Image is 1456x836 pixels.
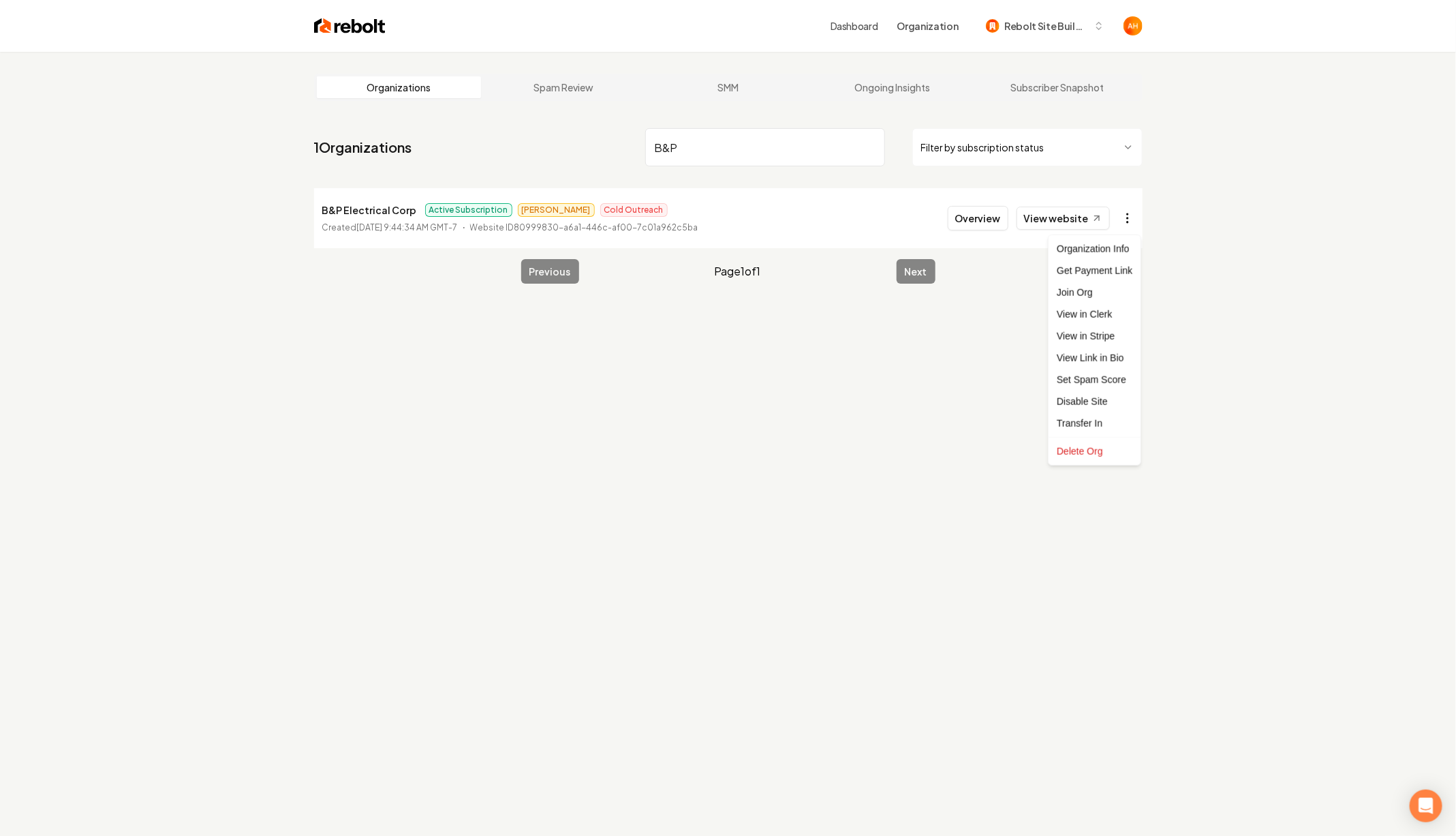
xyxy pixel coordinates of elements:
div: Delete Org [1051,441,1138,462]
div: Get Payment Link [1051,260,1138,282]
a: View Link in Bio [1051,347,1138,369]
div: Transfer In [1051,413,1138,434]
div: Set Spam Score [1051,369,1138,391]
a: View in Stripe [1051,325,1138,347]
div: Organization Info [1051,238,1138,260]
div: Disable Site [1051,391,1138,413]
a: View in Clerk [1051,303,1138,325]
div: Join Org [1051,282,1138,303]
